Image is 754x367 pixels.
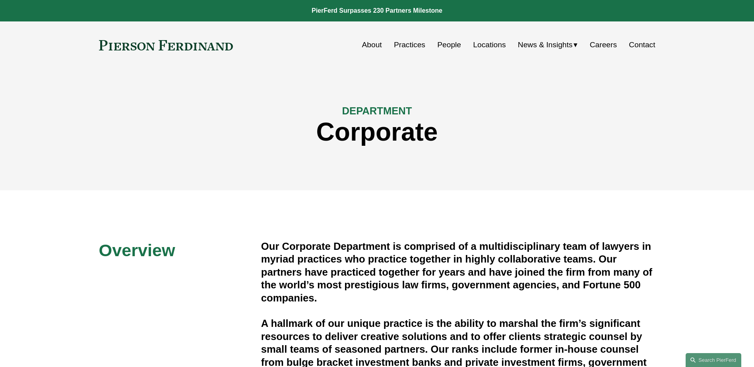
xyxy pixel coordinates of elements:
[99,241,175,260] span: Overview
[394,37,425,52] a: Practices
[473,37,506,52] a: Locations
[342,105,412,116] span: DEPARTMENT
[518,37,578,52] a: folder dropdown
[629,37,655,52] a: Contact
[261,240,655,304] h4: Our Corporate Department is comprised of a multidisciplinary team of lawyers in myriad practices ...
[518,38,573,52] span: News & Insights
[437,37,461,52] a: People
[99,118,655,147] h1: Corporate
[686,353,741,367] a: Search this site
[590,37,617,52] a: Careers
[362,37,382,52] a: About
